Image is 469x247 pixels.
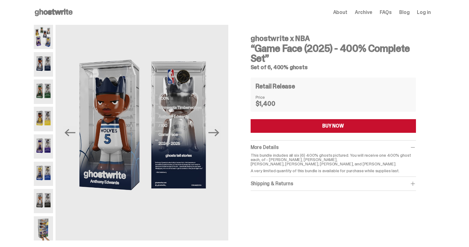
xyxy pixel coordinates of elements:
[251,168,416,173] p: A very limited quantity of this bundle is available for purchase while supplies last.
[399,10,409,15] a: Blog
[34,216,53,240] img: NBA-400-HG-Scale.png
[256,83,295,89] h4: Retail Release
[251,119,416,133] button: BUY NOW
[251,181,416,187] div: Shipping & Returns
[207,126,221,140] button: Next
[251,153,416,166] p: This bundle includes all six (6) 400% ghosts pictured. You will receive one 400% ghost each, of -...
[63,126,77,140] button: Previous
[251,35,416,42] h4: ghostwrite x NBA
[34,134,53,159] img: NBA-400-HG-Luka.png
[56,25,228,240] img: NBA-400-HG-Ant.png
[34,52,53,76] img: NBA-400-HG-Ant.png
[34,162,53,186] img: NBA-400-HG-Steph.png
[34,79,53,104] img: NBA-400-HG-Giannis.png
[251,43,416,63] h3: “Game Face (2025) - 400% Complete Set”
[34,107,53,131] img: NBA-400-HG%20Bron.png
[333,10,347,15] a: About
[355,10,372,15] a: Archive
[251,144,279,150] span: More Details
[322,123,344,128] div: BUY NOW
[251,65,416,70] h5: Set of 6, 400% ghosts
[417,10,431,15] a: Log in
[256,101,287,107] dd: $1,400
[34,25,53,49] img: NBA-400-HG-Main.png
[380,10,392,15] a: FAQs
[256,95,287,99] dt: Price
[34,189,53,213] img: NBA-400-HG-Wemby.png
